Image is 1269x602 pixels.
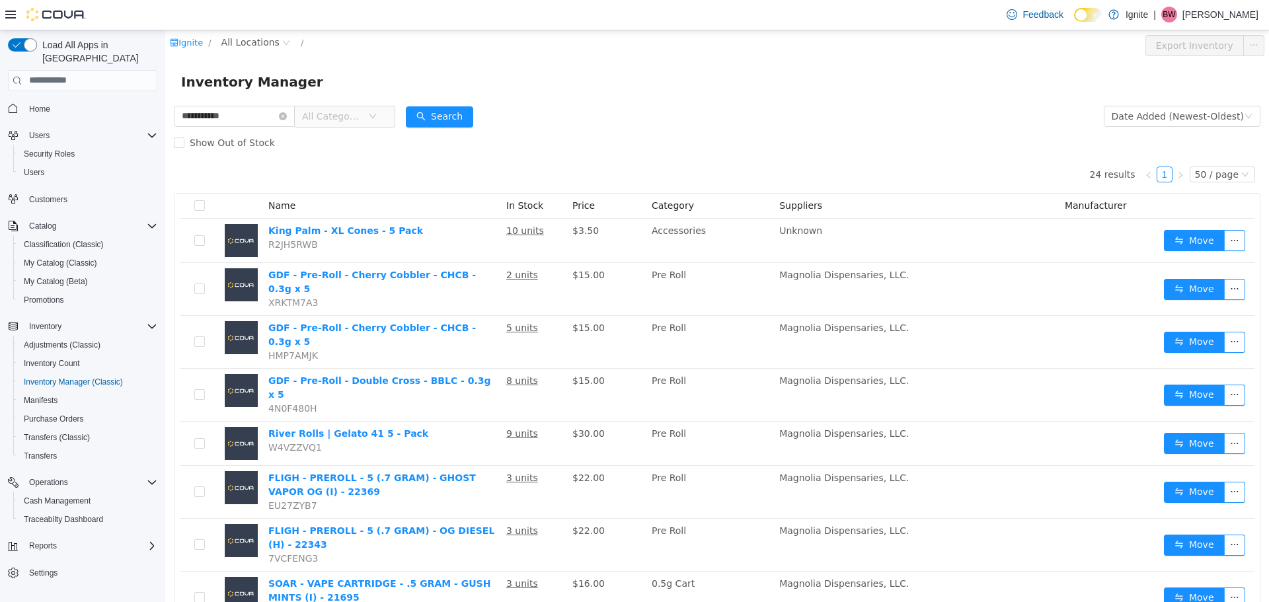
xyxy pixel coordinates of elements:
[19,237,109,252] a: Classification (Classic)
[614,495,744,506] span: Magnolia Dispensaries, LLC.
[24,414,84,424] span: Purchase Orders
[1182,7,1258,22] p: [PERSON_NAME]
[24,167,44,178] span: Users
[19,374,128,390] a: Inventory Manager (Classic)
[19,337,106,353] a: Adjustments (Classic)
[19,511,157,527] span: Traceabilty Dashboard
[24,128,55,143] button: Users
[999,557,1059,578] button: icon: swapMove
[103,195,258,206] a: King Palm - XL Cones - 5 Pack
[19,165,157,180] span: Users
[19,237,157,252] span: Classification (Classic)
[999,451,1059,472] button: icon: swapMove
[3,563,163,582] button: Settings
[13,428,163,447] button: Transfers (Classic)
[13,254,163,272] button: My Catalog (Classic)
[24,514,103,525] span: Traceabilty Dashboard
[614,442,744,453] span: Magnolia Dispensaries, LLC.
[24,192,73,207] a: Customers
[407,195,434,206] span: $3.50
[59,291,93,324] img: GDF - Pre-Roll - Cherry Cobbler - CHCB - 0.3g x 5 placeholder
[341,495,373,506] u: 3 units
[103,239,311,264] a: GDF - Pre-Roll - Cherry Cobbler - CHCB - 0.3g x 5
[341,345,373,356] u: 8 units
[980,5,1079,26] button: Export Inventory
[19,146,80,162] a: Security Roles
[481,285,609,338] td: Pre Roll
[3,190,163,209] button: Customers
[19,356,157,371] span: Inventory Count
[37,38,157,65] span: Load All Apps in [GEOGRAPHIC_DATA]
[13,373,163,391] button: Inventory Manager (Classic)
[19,493,157,509] span: Cash Management
[999,301,1059,322] button: icon: swapMove
[13,272,163,291] button: My Catalog (Beta)
[24,474,73,490] button: Operations
[407,239,440,250] span: $15.00
[19,393,157,408] span: Manifests
[19,337,157,353] span: Adjustments (Classic)
[407,398,440,408] span: $30.00
[1059,354,1080,375] button: icon: ellipsis
[24,319,67,334] button: Inventory
[999,402,1059,424] button: icon: swapMove
[3,126,163,145] button: Users
[407,442,440,453] span: $22.00
[19,292,69,308] a: Promotions
[24,340,100,350] span: Adjustments (Classic)
[1074,8,1102,22] input: Dark Mode
[19,146,157,162] span: Security Roles
[407,548,440,558] span: $16.00
[29,194,67,205] span: Customers
[614,239,744,250] span: Magnolia Dispensaries, LLC.
[900,170,962,180] span: Manufacturer
[13,235,163,254] button: Classification (Classic)
[481,541,609,594] td: 0.5g Cart
[407,495,440,506] span: $22.00
[13,410,163,428] button: Purchase Orders
[24,128,157,143] span: Users
[19,165,50,180] a: Users
[924,136,970,152] li: 24 results
[991,136,1007,152] li: 1
[19,255,157,271] span: My Catalog (Classic)
[241,76,308,97] button: icon: searchSearch
[59,441,93,474] img: FLIGH - PREROLL - 5 (.7 GRAM) - GHOST VAPOR OG (I) - 22369 placeholder
[103,345,326,369] a: GDF - Pre-Roll - Double Cross - BBLC - 0.3g x 5
[1030,137,1073,151] div: 50 / page
[1078,5,1099,26] button: icon: ellipsis
[19,255,102,271] a: My Catalog (Classic)
[29,321,61,332] span: Inventory
[1059,402,1080,424] button: icon: ellipsis
[1007,136,1023,152] li: Next Page
[1153,7,1156,22] p: |
[59,494,93,527] img: FLIGH - PREROLL - 5 (.7 GRAM) - OG DIESEL (H) - 22343 placeholder
[204,82,211,91] i: icon: down
[341,239,373,250] u: 2 units
[103,495,329,519] a: FLIGH - PREROLL - 5 (.7 GRAM) - OG DIESEL (H) - 22343
[103,170,130,180] span: Name
[19,292,157,308] span: Promotions
[13,163,163,182] button: Users
[407,292,440,303] span: $15.00
[341,548,373,558] u: 3 units
[13,145,163,163] button: Security Roles
[19,411,157,427] span: Purchase Orders
[341,195,379,206] u: 10 units
[16,41,166,62] span: Inventory Manager
[5,8,13,17] i: icon: shop
[13,492,163,510] button: Cash Management
[1076,140,1084,149] i: icon: down
[1163,7,1175,22] span: BW
[19,107,115,118] span: Show Out of Stock
[24,538,62,554] button: Reports
[481,435,609,488] td: Pre Roll
[3,217,163,235] button: Catalog
[59,546,93,580] img: SOAR - VAPE CARTRIDGE - .5 GRAM - GUSH MINTS (I) - 21695 placeholder
[103,398,263,408] a: River Rolls | Gelato 41 5 - Pack
[614,195,657,206] span: Unknown
[59,238,93,271] img: GDF - Pre-Roll - Cherry Cobbler - CHCB - 0.3g x 5 placeholder
[103,209,153,219] span: R2JH5RWB
[103,523,153,533] span: 7VCFENG3
[29,221,56,231] span: Catalog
